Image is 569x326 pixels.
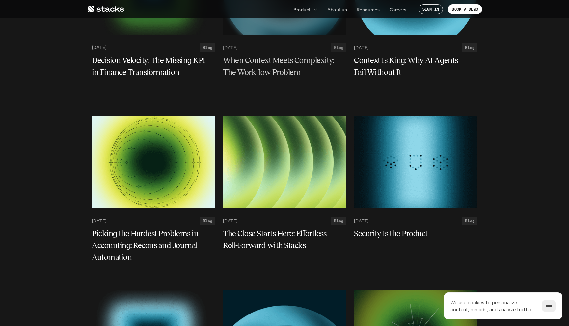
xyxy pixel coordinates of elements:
h2: Blog [203,219,212,223]
h5: Security Is the Product [354,228,469,240]
a: [DATE]Blog [223,217,346,225]
p: Careers [390,6,407,13]
h5: Picking the Hardest Problems in Accounting: Recons and Journal Automation [92,228,207,263]
p: BOOK A DEMO [452,7,478,12]
a: Careers [386,3,411,15]
a: [DATE]Blog [223,43,346,52]
p: Resources [357,6,380,13]
a: Context Is King: Why AI Agents Fail Without It [354,55,477,78]
p: [DATE] [92,45,106,50]
a: [DATE]Blog [92,217,215,225]
a: When Context Meets Complexity: The Workflow Problem [223,55,346,78]
h5: Context Is King: Why AI Agents Fail Without It [354,55,469,78]
a: Resources [353,3,384,15]
h2: Blog [203,45,212,50]
a: The Close Starts Here: Effortless Roll-Forward with Stacks [223,228,346,251]
h2: Blog [334,219,343,223]
a: [DATE]Blog [354,43,477,52]
a: [DATE]Blog [354,217,477,225]
a: [DATE]Blog [92,43,215,52]
h2: Blog [334,45,343,50]
p: [DATE] [354,218,368,224]
h5: The Close Starts Here: Effortless Roll-Forward with Stacks [223,228,338,251]
a: Privacy Policy [99,30,127,35]
p: About us [327,6,347,13]
p: SIGN IN [422,7,439,12]
h5: Decision Velocity: The Missing KPI in Finance Transformation [92,55,207,78]
p: [DATE] [223,45,237,50]
p: We use cookies to personalize content, run ads, and analyze traffic. [450,299,535,313]
a: SIGN IN [419,4,443,14]
a: Decision Velocity: The Missing KPI in Finance Transformation [92,55,215,78]
p: [DATE] [354,45,368,50]
a: BOOK A DEMO [448,4,482,14]
p: Product [293,6,311,13]
h2: Blog [465,219,474,223]
a: Security Is the Product [354,228,477,240]
h5: When Context Meets Complexity: The Workflow Problem [223,55,338,78]
p: [DATE] [223,218,237,224]
a: About us [323,3,351,15]
h2: Blog [465,45,474,50]
p: [DATE] [92,218,106,224]
a: Picking the Hardest Problems in Accounting: Recons and Journal Automation [92,228,215,263]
